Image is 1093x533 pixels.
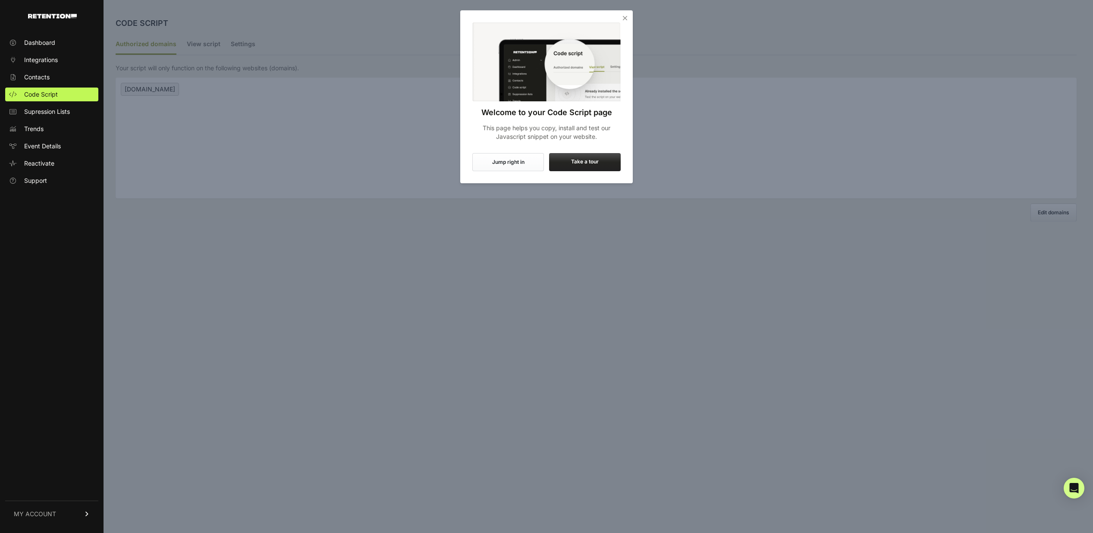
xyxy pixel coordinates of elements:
span: Code Script [24,90,58,99]
span: Supression Lists [24,107,70,116]
span: Event Details [24,142,61,150]
a: MY ACCOUNT [5,501,98,527]
img: Code Script Onboarding [472,22,621,101]
a: Integrations [5,53,98,67]
span: Contacts [24,73,50,82]
label: Take a tour [549,153,621,171]
span: Integrations [24,56,58,64]
a: Event Details [5,139,98,153]
a: Contacts [5,70,98,84]
div: Open Intercom Messenger [1064,478,1084,499]
a: Support [5,174,98,188]
a: Reactivate [5,157,98,170]
h3: Welcome to your Code Script page [472,107,621,119]
a: Supression Lists [5,105,98,119]
i: Close [621,14,629,22]
span: MY ACCOUNT [14,510,56,518]
a: Trends [5,122,98,136]
a: Code Script [5,88,98,101]
a: Dashboard [5,36,98,50]
span: Trends [24,125,44,133]
p: This page helps you copy, install and test our Javascript snippet on your website. [472,124,621,141]
button: Jump right in [472,153,544,171]
span: Reactivate [24,159,54,168]
span: Support [24,176,47,185]
span: Dashboard [24,38,55,47]
img: Retention.com [28,14,77,19]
